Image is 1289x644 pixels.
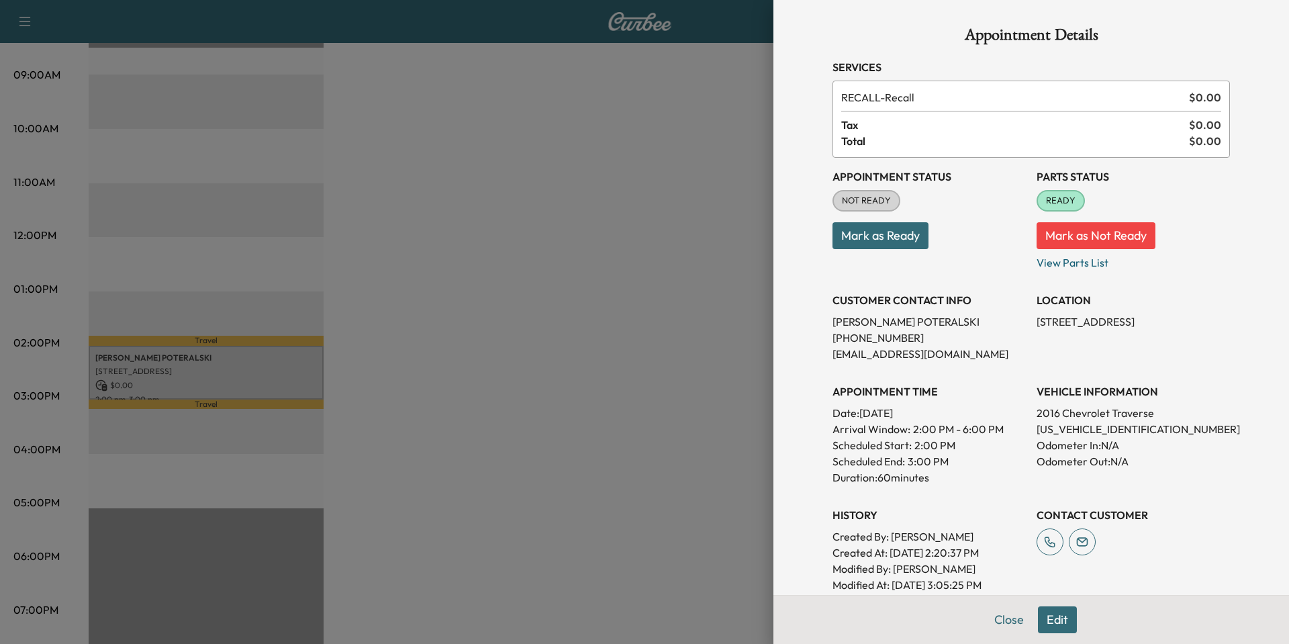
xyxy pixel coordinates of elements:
button: Edit [1038,606,1077,633]
button: Mark as Ready [832,222,928,249]
p: [US_VEHICLE_IDENTIFICATION_NUMBER] [1037,421,1230,437]
span: NOT READY [834,194,899,208]
p: View Parts List [1037,249,1230,271]
button: Close [986,606,1033,633]
p: [PHONE_NUMBER] [832,330,1026,346]
p: Date: [DATE] [832,405,1026,421]
p: Odometer Out: N/A [1037,453,1230,469]
p: [EMAIL_ADDRESS][DOMAIN_NAME] [832,346,1026,362]
p: 2016 Chevrolet Traverse [1037,405,1230,421]
h3: Appointment Status [832,169,1026,185]
p: Duration: 60 minutes [832,469,1026,486]
p: Scheduled Start: [832,437,912,453]
span: Recall [841,89,1184,105]
h3: CUSTOMER CONTACT INFO [832,292,1026,308]
p: Modified At : [DATE] 3:05:25 PM [832,577,1026,593]
h3: Parts Status [1037,169,1230,185]
h1: Appointment Details [832,27,1230,48]
h3: Services [832,59,1230,75]
p: [STREET_ADDRESS] [1037,314,1230,330]
p: Created By : [PERSON_NAME] [832,528,1026,545]
span: READY [1038,194,1084,208]
p: Created At : [DATE] 2:20:37 PM [832,545,1026,561]
p: [PERSON_NAME] POTERALSKI [832,314,1026,330]
p: Modified By : [PERSON_NAME] [832,561,1026,577]
span: Total [841,133,1189,149]
p: 3:00 PM [908,453,949,469]
p: 2:00 PM [914,437,955,453]
h3: LOCATION [1037,292,1230,308]
p: Arrival Window: [832,421,1026,437]
p: Odometer In: N/A [1037,437,1230,453]
span: 2:00 PM - 6:00 PM [913,421,1004,437]
h3: CONTACT CUSTOMER [1037,507,1230,523]
button: Mark as Not Ready [1037,222,1155,249]
span: $ 0.00 [1189,117,1221,133]
span: $ 0.00 [1189,133,1221,149]
h3: History [832,507,1026,523]
span: Tax [841,117,1189,133]
span: $ 0.00 [1189,89,1221,105]
p: Scheduled End: [832,453,905,469]
h3: VEHICLE INFORMATION [1037,383,1230,400]
h3: APPOINTMENT TIME [832,383,1026,400]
